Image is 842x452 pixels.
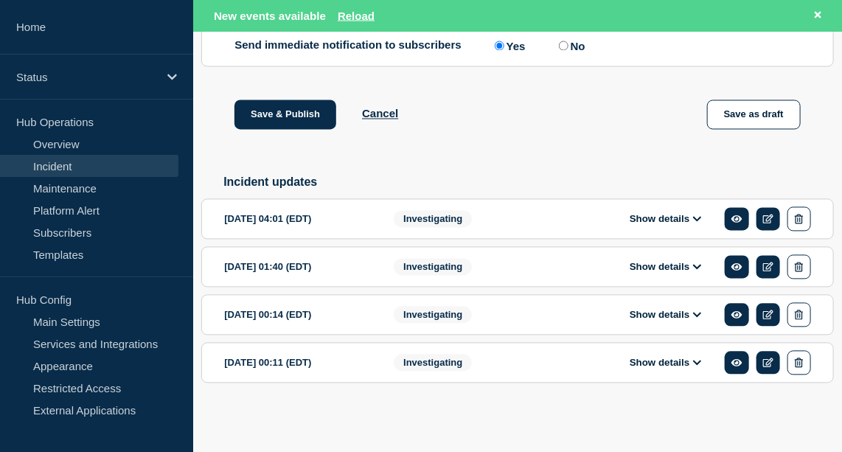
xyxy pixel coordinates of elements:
p: Status [16,71,158,83]
span: Investigating [394,355,472,372]
button: Show details [625,261,706,274]
label: No [555,39,585,53]
button: Save as draft [707,100,801,130]
div: [DATE] 04:01 (EDT) [224,207,372,232]
span: Investigating [394,211,472,228]
label: Yes [491,39,526,53]
span: Investigating [394,307,472,324]
button: Reload [338,10,375,22]
h2: Incident updates [223,176,834,190]
p: Send immediate notification to subscribers [234,39,462,53]
div: Send immediate notification to subscribers [234,39,801,53]
input: Yes [495,41,504,51]
div: [DATE] 00:11 (EDT) [224,351,372,375]
div: [DATE] 01:40 (EDT) [224,255,372,279]
div: [DATE] 00:14 (EDT) [224,303,372,327]
span: New events available [214,10,326,22]
button: Show details [625,357,706,369]
input: No [559,41,568,51]
button: Show details [625,309,706,321]
button: Save & Publish [234,100,336,130]
span: Investigating [394,259,472,276]
button: Show details [625,213,706,226]
button: Cancel [362,108,398,120]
